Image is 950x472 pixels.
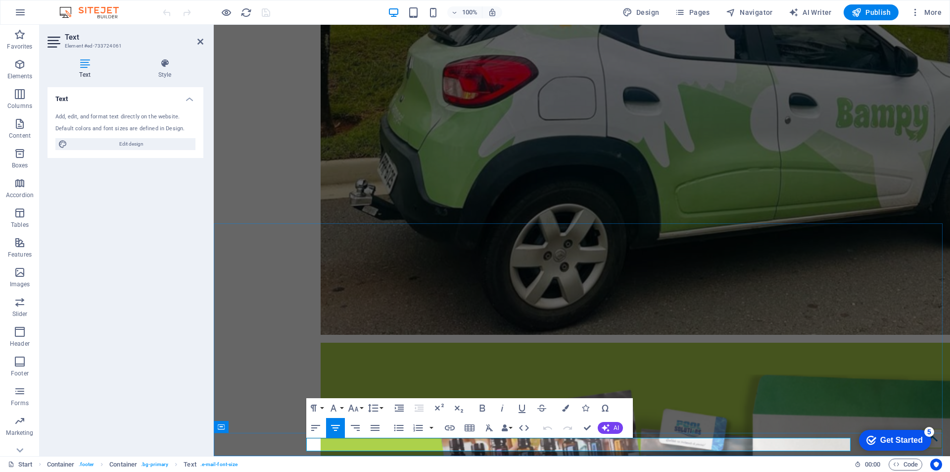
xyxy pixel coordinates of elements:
[220,6,232,18] button: Click here to leave preview mode and continue editing
[865,459,880,471] span: 00 00
[240,6,252,18] button: reload
[440,418,459,438] button: Insert Link
[460,418,479,438] button: Insert Table
[79,459,95,471] span: . footer
[596,398,615,418] button: Special Characters
[513,398,531,418] button: Underline (Ctrl+U)
[47,459,238,471] nav: breadcrumb
[12,310,28,318] p: Slider
[427,418,435,438] button: Ordered List
[57,6,131,18] img: Editor Logo
[893,459,918,471] span: Code
[73,2,83,12] div: 5
[8,251,32,259] p: Features
[7,43,32,51] p: Favorites
[515,418,533,438] button: HTML
[852,7,891,17] span: Publish
[6,429,33,437] p: Marketing
[558,418,577,438] button: Redo (Ctrl+Shift+Z)
[462,6,478,18] h6: 100%
[326,418,345,438] button: Align Center
[722,4,777,20] button: Navigator
[8,459,33,471] a: Click to cancel selection. Double-click to open Pages
[11,369,29,377] p: Footer
[7,72,33,80] p: Elements
[12,161,28,169] p: Boxes
[366,398,384,418] button: Line Height
[449,398,468,418] button: Subscript
[618,4,664,20] button: Design
[910,7,942,17] span: More
[855,459,881,471] h6: Session time
[532,398,551,418] button: Strikethrough
[493,398,512,418] button: Italic (Ctrl+I)
[872,461,873,468] span: :
[429,398,448,418] button: Superscript
[346,418,365,438] button: Align Right
[598,422,623,434] button: AI
[622,7,660,17] span: Design
[488,8,497,17] i: On resize automatically adjust zoom level to fit chosen device.
[675,7,710,17] span: Pages
[447,6,482,18] button: 100%
[789,7,832,17] span: AI Writer
[6,191,34,199] p: Accordion
[184,459,196,471] span: Click to select. Double-click to edit
[671,4,713,20] button: Pages
[390,398,409,418] button: Increase Indent
[576,398,595,418] button: Icons
[306,398,325,418] button: Paragraph Format
[614,425,619,431] span: AI
[500,418,514,438] button: Data Bindings
[109,459,137,471] span: Click to select. Double-click to edit
[126,58,203,79] h4: Style
[618,4,664,20] div: Design (Ctrl+Alt+Y)
[11,399,29,407] p: Forms
[55,138,195,150] button: Edit design
[240,7,252,18] i: Reload page
[29,11,72,20] div: Get Started
[7,102,32,110] p: Columns
[8,5,80,26] div: Get Started 5 items remaining, 0% complete
[47,87,203,105] h4: Text
[55,125,195,133] div: Default colors and font sizes are defined in Design.
[10,280,30,288] p: Images
[65,33,203,42] h2: Text
[55,113,195,121] div: Add, edit, and format text directly on the website.
[578,418,597,438] button: Confirm (Ctrl+⏎)
[410,398,428,418] button: Decrease Indent
[70,138,192,150] span: Edit design
[389,418,408,438] button: Unordered List
[409,418,427,438] button: Ordered List
[844,4,899,20] button: Publish
[141,459,168,471] span: . bg-primary
[473,398,492,418] button: Bold (Ctrl+B)
[906,4,946,20] button: More
[200,459,238,471] span: . e-mail-font-size
[47,58,126,79] h4: Text
[480,418,499,438] button: Clear Formatting
[47,459,75,471] span: Click to select. Double-click to edit
[9,132,31,140] p: Content
[306,418,325,438] button: Align Left
[785,4,836,20] button: AI Writer
[11,221,29,229] p: Tables
[556,398,575,418] button: Colors
[889,459,922,471] button: Code
[65,42,184,51] h3: Element #ed-733724061
[10,340,30,348] p: Header
[326,398,345,418] button: Font Family
[346,398,365,418] button: Font Size
[930,459,942,471] button: Usercentrics
[366,418,384,438] button: Align Justify
[726,7,773,17] span: Navigator
[538,418,557,438] button: Undo (Ctrl+Z)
